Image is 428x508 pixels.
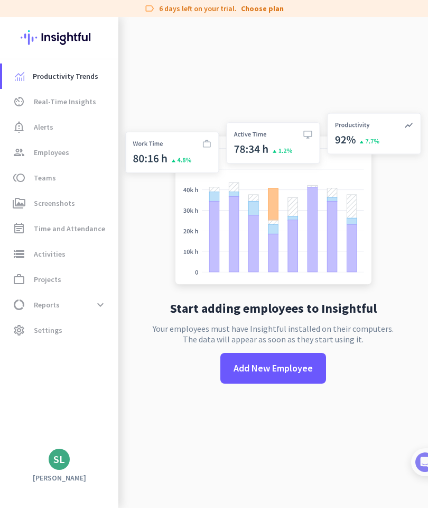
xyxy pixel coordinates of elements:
[2,241,118,267] a: storageActivities
[13,171,25,184] i: toll
[34,324,62,337] span: Settings
[2,140,118,165] a: groupEmployees
[91,295,110,314] button: expand_more
[34,222,105,235] span: Time and Attendance
[13,121,25,133] i: notification_important
[153,323,394,344] p: Your employees must have Insightful installed on their computers. The data will appear as soon as...
[34,298,60,311] span: Reports
[13,248,25,260] i: storage
[170,302,377,315] h2: Start adding employees to Insightful
[13,146,25,159] i: group
[144,3,155,14] i: label
[2,292,118,317] a: data_usageReportsexpand_more
[13,324,25,337] i: settings
[13,95,25,108] i: av_timer
[34,248,66,260] span: Activities
[2,267,118,292] a: work_outlineProjects
[13,197,25,210] i: perm_media
[241,3,284,14] a: Choose plan
[13,298,25,311] i: data_usage
[118,107,428,294] img: no-search-results
[33,70,98,83] span: Productivity Trends
[53,454,65,465] div: SL
[13,222,25,235] i: event_note
[34,121,53,133] span: Alerts
[34,273,61,286] span: Projects
[2,114,118,140] a: notification_importantAlerts
[15,71,24,81] img: menu-item
[13,273,25,286] i: work_outline
[34,197,75,210] span: Screenshots
[34,95,96,108] span: Real-Time Insights
[2,216,118,241] a: event_noteTime and Attendance
[234,361,313,375] span: Add New Employee
[2,165,118,190] a: tollTeams
[34,171,56,184] span: Teams
[2,63,118,89] a: menu-itemProductivity Trends
[2,190,118,216] a: perm_mediaScreenshots
[220,353,326,384] button: Add New Employee
[2,317,118,343] a: settingsSettings
[2,89,118,114] a: av_timerReal-Time Insights
[21,17,98,58] img: Insightful logo
[34,146,69,159] span: Employees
